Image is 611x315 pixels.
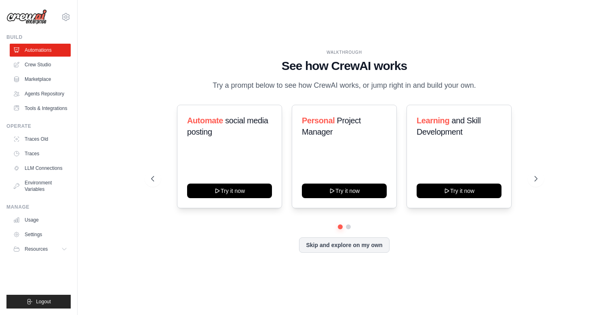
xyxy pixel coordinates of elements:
button: Try it now [417,184,501,198]
button: Resources [10,243,71,256]
span: Personal [302,116,335,125]
a: Marketplace [10,73,71,86]
h1: See how CrewAI works [151,59,538,73]
span: Learning [417,116,449,125]
div: Build [6,34,71,40]
a: LLM Connections [10,162,71,175]
p: Try a prompt below to see how CrewAI works, or jump right in and build your own. [209,80,480,91]
a: Usage [10,214,71,226]
a: Environment Variables [10,176,71,196]
button: Try it now [302,184,387,198]
span: Logout [36,298,51,305]
a: Agents Repository [10,87,71,100]
a: Tools & Integrations [10,102,71,115]
a: Crew Studio [10,58,71,71]
span: Project Manager [302,116,361,136]
a: Traces Old [10,133,71,146]
button: Skip and explore on my own [299,237,389,253]
a: Automations [10,44,71,57]
a: Traces [10,147,71,160]
div: WALKTHROUGH [151,49,538,55]
span: Resources [25,246,48,252]
span: Automate [187,116,223,125]
div: Manage [6,204,71,210]
span: and Skill Development [417,116,480,136]
a: Settings [10,228,71,241]
span: social media posting [187,116,268,136]
div: Operate [6,123,71,129]
button: Try it now [187,184,272,198]
img: Logo [6,9,47,25]
button: Logout [6,295,71,309]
